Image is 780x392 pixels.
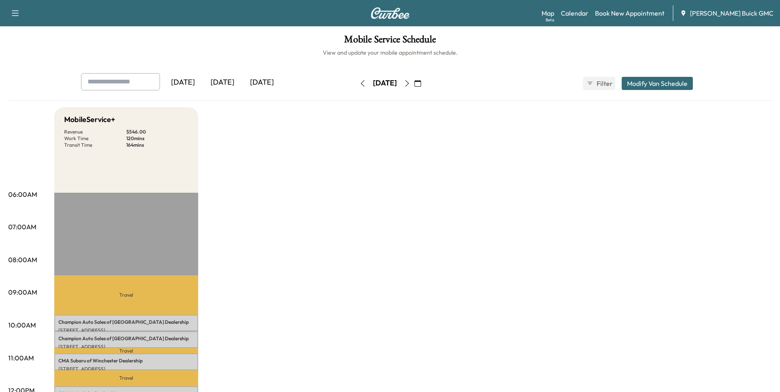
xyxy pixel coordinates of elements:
h1: Mobile Service Schedule [8,35,772,48]
span: Filter [597,78,611,88]
div: [DATE] [373,78,397,88]
p: 11:00AM [8,353,34,363]
a: MapBeta [542,8,554,18]
p: Work Time [64,135,126,142]
div: [DATE] [163,73,203,92]
div: [DATE] [242,73,282,92]
p: Travel [54,370,198,386]
p: [STREET_ADDRESS] [58,327,194,334]
h6: View and update your mobile appointment schedule. [8,48,772,57]
p: 06:00AM [8,189,37,199]
p: Travel [54,348,198,353]
p: $ 546.00 [126,129,188,135]
div: Beta [546,17,554,23]
p: Revenue [64,129,126,135]
p: 120 mins [126,135,188,142]
p: 08:00AM [8,255,37,265]
div: [DATE] [203,73,242,92]
p: 07:00AM [8,222,36,232]
p: Champion Auto Sales of [GEOGRAPHIC_DATA] Dealership [58,319,194,325]
button: Modify Van Schedule [622,77,693,90]
img: Curbee Logo [370,7,410,19]
a: Calendar [561,8,588,18]
p: 164 mins [126,142,188,148]
p: Travel [54,275,198,315]
span: [PERSON_NAME] Buick GMC [690,8,773,18]
p: 09:00AM [8,287,37,297]
p: 10:00AM [8,320,36,330]
p: Transit Time [64,142,126,148]
p: Champion Auto Sales of [GEOGRAPHIC_DATA] Dealership [58,335,194,342]
h5: MobileService+ [64,114,115,125]
p: CMA Subaru of Winchester Dealership [58,357,194,364]
a: Book New Appointment [595,8,664,18]
p: [STREET_ADDRESS] [58,366,194,372]
button: Filter [583,77,615,90]
p: [STREET_ADDRESS] [58,344,194,350]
